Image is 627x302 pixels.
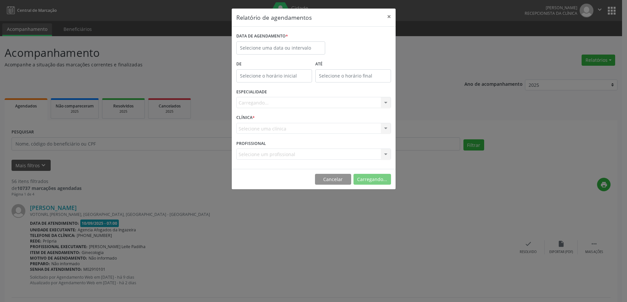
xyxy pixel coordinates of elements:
[353,174,391,185] button: Carregando...
[236,87,267,97] label: ESPECIALIDADE
[236,69,312,82] input: Selecione o horário inicial
[236,113,255,123] label: CLÍNICA
[236,41,325,55] input: Selecione uma data ou intervalo
[236,13,312,22] h5: Relatório de agendamentos
[236,31,288,41] label: DATA DE AGENDAMENTO
[315,59,391,69] label: ATÉ
[315,174,351,185] button: Cancelar
[382,9,396,25] button: Close
[236,138,266,149] label: PROFISSIONAL
[315,69,391,82] input: Selecione o horário final
[236,59,312,69] label: De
